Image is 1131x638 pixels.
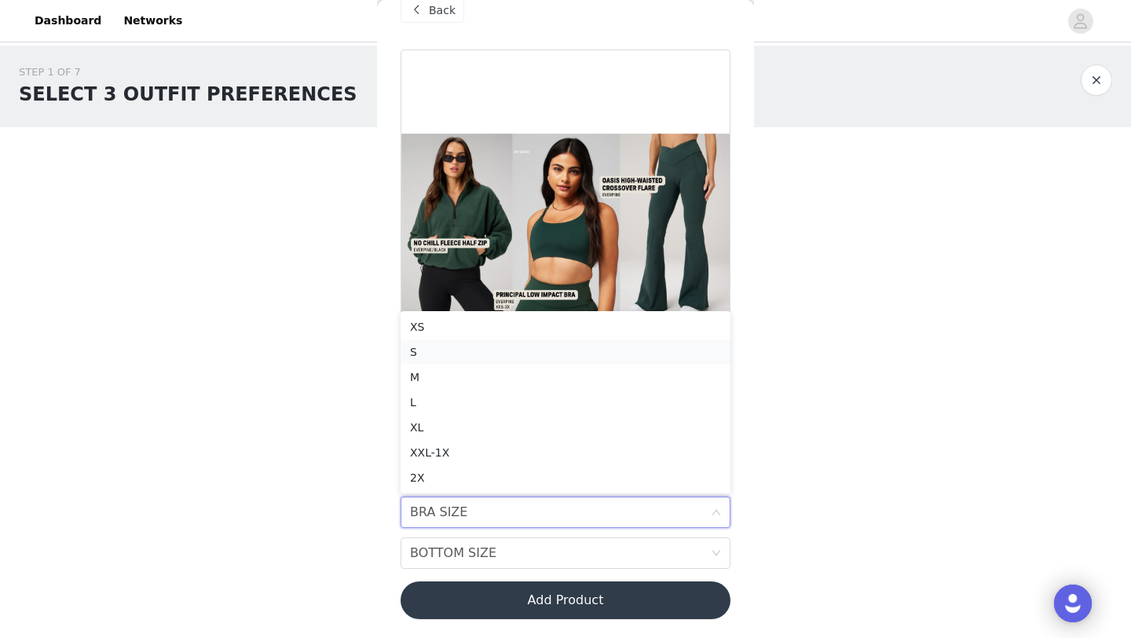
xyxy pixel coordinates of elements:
[410,444,721,461] div: XXL-1X
[429,2,456,19] span: Back
[410,318,721,335] div: XS
[19,80,357,108] h1: SELECT 3 OUTFIT PREFERENCES
[410,368,721,386] div: M
[712,508,721,519] i: icon: down
[410,497,467,527] div: BRA SIZE
[712,548,721,559] i: icon: down
[1054,585,1092,622] div: Open Intercom Messenger
[19,64,357,80] div: STEP 1 OF 7
[114,3,192,38] a: Networks
[25,3,111,38] a: Dashboard
[410,538,496,568] div: BOTTOM SIZE
[410,343,721,361] div: S
[1073,9,1088,34] div: avatar
[410,419,721,436] div: XL
[410,469,721,486] div: 2X
[401,581,730,619] button: Add Product
[410,394,721,411] div: L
